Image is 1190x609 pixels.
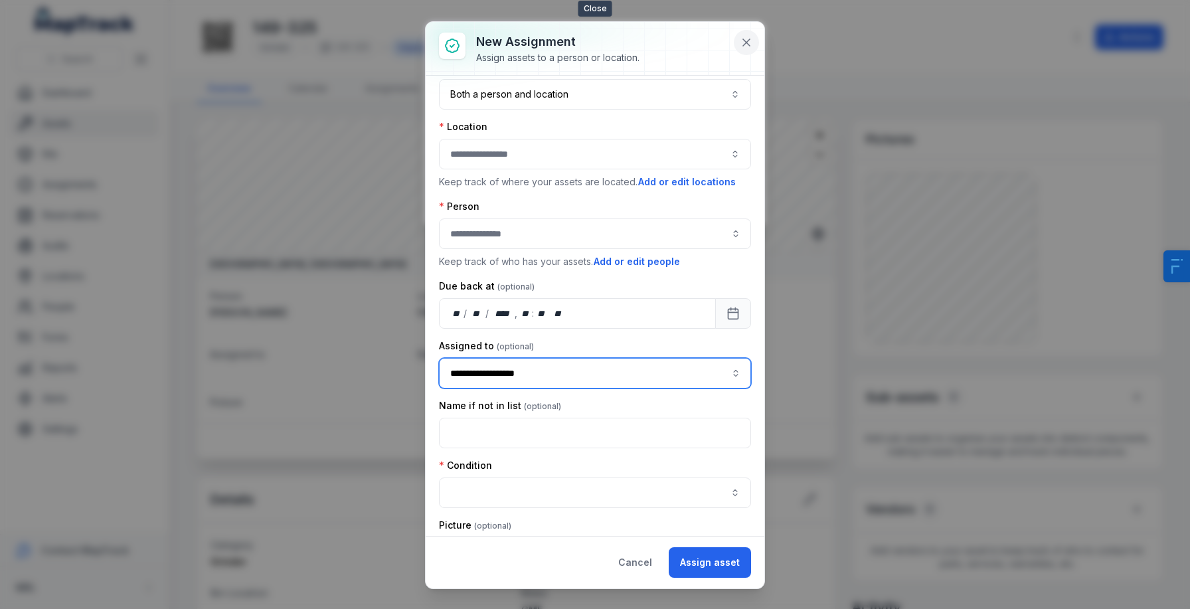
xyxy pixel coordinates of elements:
label: Name if not in list [439,399,561,412]
input: assignment-add:person-label [439,218,751,249]
div: Assign assets to a person or location. [476,51,639,64]
span: Close [578,1,612,17]
h3: New assignment [476,33,639,51]
div: hour, [519,307,532,320]
button: Assign asset [669,547,751,578]
button: Cancel [607,547,663,578]
label: Due back at [439,280,535,293]
div: am/pm, [551,307,566,320]
label: Picture [439,519,511,532]
div: / [464,307,468,320]
div: year, [490,307,515,320]
button: Add or edit people [593,254,681,269]
button: Add or edit locations [637,175,736,189]
label: Location [439,120,487,133]
div: month, [468,307,486,320]
div: , [515,307,519,320]
button: Calendar [715,298,751,329]
button: Both a person and location [439,79,751,110]
div: day, [450,307,464,320]
input: assignment-add:cf[c882bf6e-dece-4cee-bd32-07c560d8b0b3]-label [439,358,751,389]
p: Keep track of who has your assets. [439,254,751,269]
div: : [532,307,535,320]
label: Assigned to [439,339,534,353]
label: Person [439,200,479,213]
label: Condition [439,459,492,472]
p: Keep track of where your assets are located. [439,175,751,189]
div: minute, [535,307,549,320]
div: / [485,307,490,320]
